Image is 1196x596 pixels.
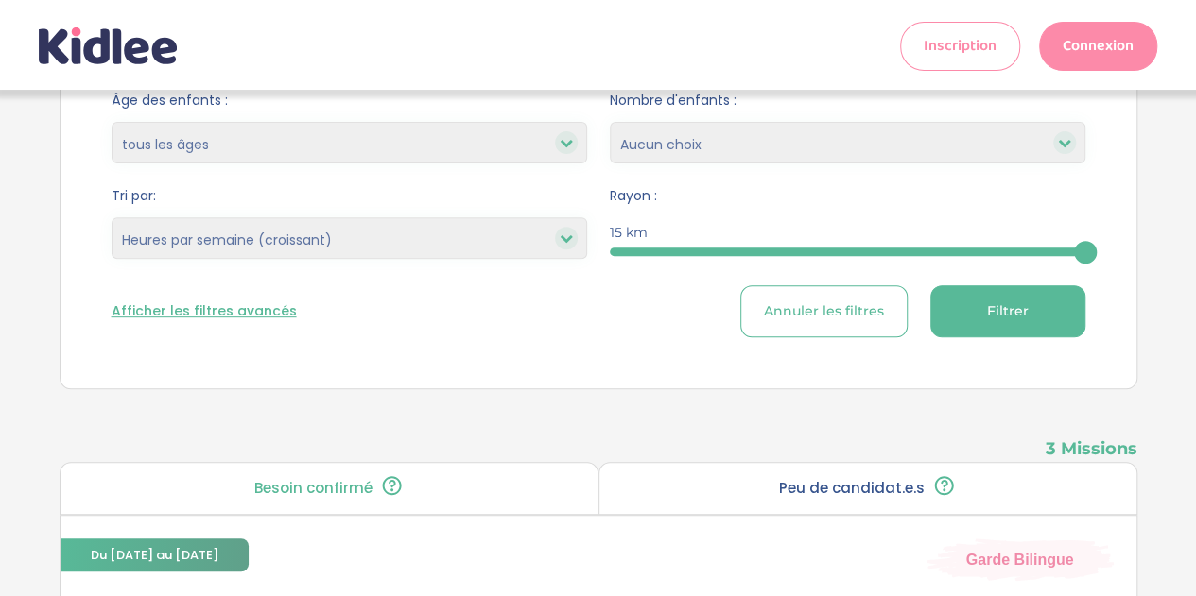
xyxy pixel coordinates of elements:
a: Connexion [1039,22,1157,71]
p: Besoin confirmé [254,481,373,496]
span: 3 Missions [1046,417,1137,462]
span: Annuler les filtres [764,301,884,321]
span: Filtrer [987,301,1029,321]
span: Nombre d'enfants : [610,91,1085,111]
button: Annuler les filtres [740,285,908,337]
p: Peu de candidat.e.s [779,481,925,496]
span: Âge des enfants : [112,91,587,111]
span: 15 km [610,223,648,243]
a: Inscription [900,22,1020,71]
span: Garde Bilingue [966,549,1074,570]
span: Tri par: [112,186,587,206]
button: Afficher les filtres avancés [112,301,297,321]
span: Du [DATE] au [DATE] [61,538,249,571]
button: Filtrer [930,285,1085,337]
span: Rayon : [610,186,1085,206]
